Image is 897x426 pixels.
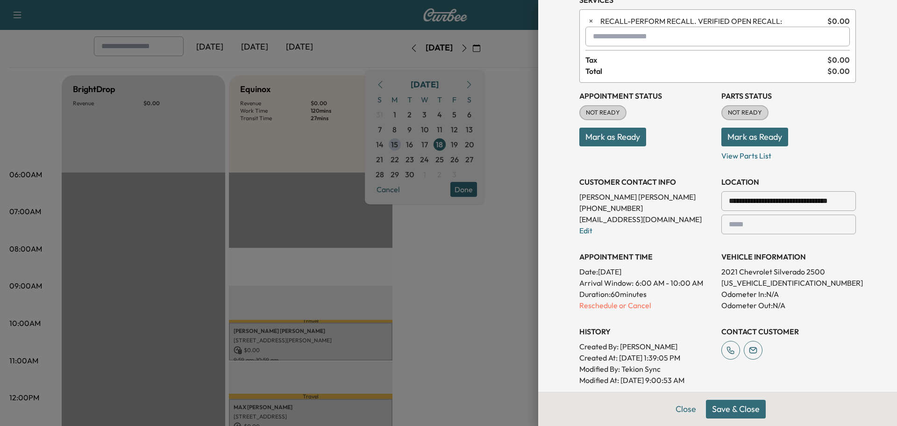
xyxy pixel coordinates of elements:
span: $ 0.00 [827,65,850,77]
p: Date: [DATE] [579,266,714,277]
span: Tax [585,54,827,65]
p: Odometer Out: N/A [721,300,856,311]
h3: CUSTOMER CONTACT INFO [579,176,714,188]
button: Mark as Ready [579,128,646,146]
button: Save & Close [706,400,766,419]
span: NOT READY [722,108,768,117]
p: Created By : [PERSON_NAME] [579,341,714,352]
h3: Appointment Status [579,90,714,101]
h3: CONTACT CUSTOMER [721,326,856,337]
p: Modified At : [DATE] 9:00:53 AM [579,375,714,386]
h3: VEHICLE INFORMATION [721,251,856,262]
p: Arrival Window: [579,277,714,289]
p: Reschedule or Cancel [579,300,714,311]
p: 2021 Chevrolet Silverado 2500 [721,266,856,277]
p: Odometer In: N/A [721,289,856,300]
span: $ 0.00 [827,15,850,27]
p: Duration: 60 minutes [579,289,714,300]
span: PERFORM RECALL. VERIFIED OPEN RECALL: [600,15,824,27]
p: [PHONE_NUMBER] [579,202,714,214]
span: 6:00 AM - 10:00 AM [635,277,703,289]
span: Total [585,65,827,77]
h3: History [579,326,714,337]
p: Created At : [DATE] 1:39:05 PM [579,352,714,363]
h3: APPOINTMENT TIME [579,251,714,262]
button: Close [669,400,702,419]
h3: LOCATION [721,176,856,188]
p: [PERSON_NAME] [PERSON_NAME] [579,191,714,202]
p: Modified By : Tekion Sync [579,363,714,375]
h3: Parts Status [721,90,856,101]
p: [EMAIL_ADDRESS][DOMAIN_NAME] [579,214,714,225]
a: Edit [579,226,592,235]
p: View Parts List [721,146,856,161]
p: [US_VEHICLE_IDENTIFICATION_NUMBER] [721,277,856,289]
span: $ 0.00 [827,54,850,65]
button: Mark as Ready [721,128,788,146]
span: NOT READY [580,108,626,117]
